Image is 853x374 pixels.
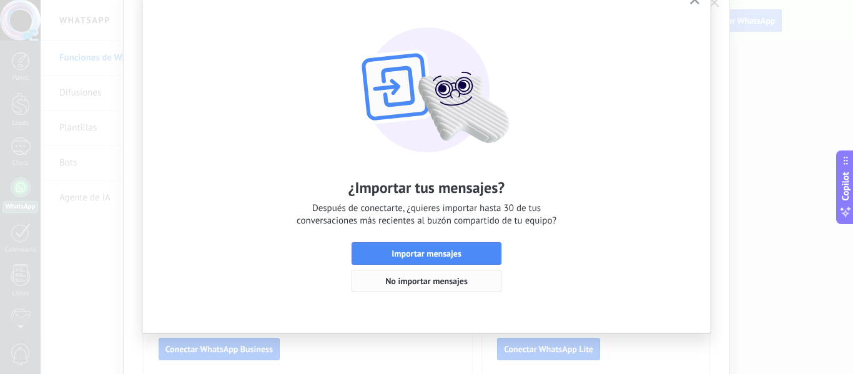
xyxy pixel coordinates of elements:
button: Importar mensajes [352,242,501,265]
span: Después de conectarte, ¿quieres importar hasta 30 de tus conversaciones más recientes al buzón co... [297,202,556,227]
img: wa-lite-import.png [289,3,564,153]
span: Importar mensajes [392,249,461,258]
span: No importar mensajes [385,277,468,285]
button: No importar mensajes [352,270,501,292]
h2: ¿Importar tus mensajes? [348,178,505,197]
span: Copilot [839,172,852,200]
